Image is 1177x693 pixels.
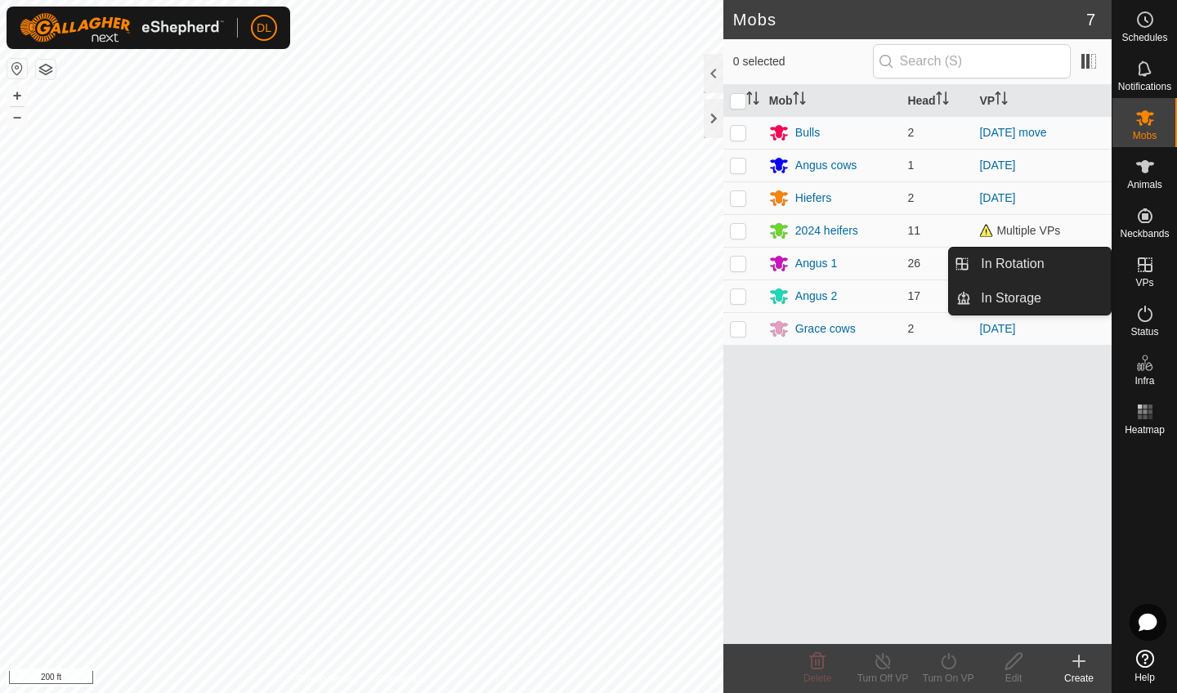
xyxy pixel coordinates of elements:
span: Heatmap [1125,425,1165,435]
div: Angus cows [795,157,857,174]
span: Mobs [1133,131,1157,141]
div: 2024 heifers [795,222,858,239]
div: Bulls [795,124,820,141]
a: [DATE] [979,322,1015,335]
div: Grace cows [795,320,856,338]
span: In Rotation [981,254,1044,274]
p-sorticon: Activate to sort [793,94,806,107]
span: Animals [1127,180,1162,190]
button: Map Layers [36,60,56,79]
img: Gallagher Logo [20,13,224,42]
div: Angus 1 [795,255,837,272]
a: [DATE] [979,191,1015,204]
span: Multiple VPs [979,224,1060,237]
div: Create [1046,671,1112,686]
th: VP [973,85,1112,117]
th: Head [901,85,973,117]
a: In Rotation [971,248,1111,280]
span: 26 [907,257,920,270]
a: [DATE] [979,159,1015,172]
span: 2 [907,191,914,204]
h2: Mobs [733,10,1086,29]
button: – [7,107,27,127]
span: 1 [907,159,914,172]
span: 11 [907,224,920,237]
span: Schedules [1121,33,1167,42]
span: Infra [1134,376,1154,386]
span: 2 [907,126,914,139]
p-sorticon: Activate to sort [746,94,759,107]
a: [DATE] move [979,126,1046,139]
a: Privacy Policy [297,672,358,686]
span: Notifications [1118,82,1171,92]
div: Angus 2 [795,288,837,305]
div: Edit [981,671,1046,686]
span: Delete [803,673,832,684]
div: Turn On VP [915,671,981,686]
span: DL [257,20,271,37]
input: Search (S) [873,44,1071,78]
a: In Storage [971,282,1111,315]
span: VPs [1135,278,1153,288]
span: Neckbands [1120,229,1169,239]
div: Turn Off VP [850,671,915,686]
a: Contact Us [378,672,426,686]
span: 17 [907,289,920,302]
span: 2 [907,322,914,335]
a: Help [1112,643,1177,689]
span: Status [1130,327,1158,337]
span: 7 [1086,7,1095,32]
button: Reset Map [7,59,27,78]
button: + [7,86,27,105]
span: Help [1134,673,1155,682]
span: In Storage [981,288,1041,308]
p-sorticon: Activate to sort [995,94,1008,107]
li: In Storage [949,282,1111,315]
span: 0 selected [733,53,873,70]
p-sorticon: Activate to sort [936,94,949,107]
div: Hiefers [795,190,831,207]
li: In Rotation [949,248,1111,280]
th: Mob [763,85,902,117]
